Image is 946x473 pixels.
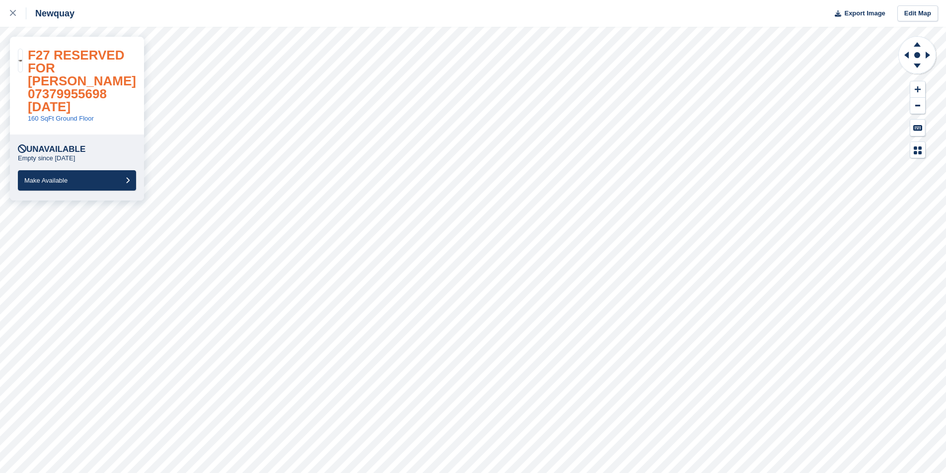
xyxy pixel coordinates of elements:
[18,170,136,191] button: Make Available
[829,5,885,22] button: Export Image
[24,177,68,184] span: Make Available
[28,48,136,114] a: F27 RESERVED FOR [PERSON_NAME] 07379955698 [DATE]
[18,144,85,154] div: Unavailable
[28,115,94,122] a: 160 SqFt Ground Floor
[910,98,925,114] button: Zoom Out
[910,120,925,136] button: Keyboard Shortcuts
[844,8,885,18] span: Export Image
[18,154,75,162] p: Empty since [DATE]
[910,142,925,158] button: Map Legend
[897,5,938,22] a: Edit Map
[26,7,74,19] div: Newquay
[18,59,22,62] img: 150-sqft-unit.jpg
[910,81,925,98] button: Zoom In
